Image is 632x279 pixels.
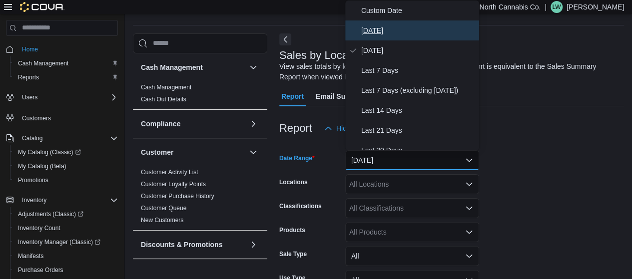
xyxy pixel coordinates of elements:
[18,162,66,170] span: My Catalog (Beta)
[18,91,118,103] span: Users
[18,73,39,81] span: Reports
[10,263,122,277] button: Purchase Orders
[345,150,479,170] button: [DATE]
[141,180,206,188] span: Customer Loyalty Points
[141,95,186,103] span: Cash Out Details
[141,84,191,91] a: Cash Management
[281,86,304,106] span: Report
[18,266,63,274] span: Purchase Orders
[14,208,118,220] span: Adjustments (Classic)
[18,43,42,55] a: Home
[22,114,51,122] span: Customers
[247,146,259,158] button: Customer
[336,123,389,133] span: Hide Parameters
[141,147,173,157] h3: Customer
[18,224,60,232] span: Inventory Count
[18,210,83,218] span: Adjustments (Classic)
[567,1,624,13] p: [PERSON_NAME]
[14,146,85,158] a: My Catalog (Classic)
[18,111,118,124] span: Customers
[141,169,198,176] a: Customer Activity List
[465,204,473,212] button: Open list of options
[14,222,64,234] a: Inventory Count
[10,145,122,159] a: My Catalog (Classic)
[133,81,267,109] div: Cash Management
[552,1,561,13] span: LW
[22,134,42,142] span: Catalog
[14,146,118,158] span: My Catalog (Classic)
[18,238,100,246] span: Inventory Manager (Classic)
[22,45,38,53] span: Home
[18,91,41,103] button: Users
[141,217,183,224] a: New Customers
[465,180,473,188] button: Open list of options
[320,118,393,138] button: Hide Parameters
[14,174,52,186] a: Promotions
[14,264,118,276] span: Purchase Orders
[14,71,43,83] a: Reports
[279,202,322,210] label: Classifications
[279,226,305,234] label: Products
[10,249,122,263] button: Manifests
[20,2,64,12] img: Cova
[14,250,47,262] a: Manifests
[316,86,379,106] span: Email Subscription
[361,24,475,36] span: [DATE]
[14,264,67,276] a: Purchase Orders
[14,236,104,248] a: Inventory Manager (Classic)
[361,44,475,56] span: [DATE]
[10,221,122,235] button: Inventory Count
[361,104,475,116] span: Last 14 Days
[141,62,203,72] h3: Cash Management
[141,83,191,91] span: Cash Management
[18,132,118,144] span: Catalog
[2,193,122,207] button: Inventory
[141,119,245,129] button: Compliance
[10,159,122,173] button: My Catalog (Beta)
[345,0,479,150] div: Select listbox
[141,240,222,250] h3: Discounts & Promotions
[141,119,180,129] h3: Compliance
[14,71,118,83] span: Reports
[18,176,48,184] span: Promotions
[361,64,475,76] span: Last 7 Days
[141,147,245,157] button: Customer
[141,204,186,212] span: Customer Queue
[361,4,475,16] span: Custom Date
[279,33,291,45] button: Next
[10,173,122,187] button: Promotions
[14,236,118,248] span: Inventory Manager (Classic)
[14,57,118,69] span: Cash Management
[141,168,198,176] span: Customer Activity List
[279,154,315,162] label: Date Range
[141,96,186,103] a: Cash Out Details
[279,61,619,82] div: View sales totals by location for a specified date range. This report is equivalent to the Sales ...
[14,160,70,172] a: My Catalog (Beta)
[247,61,259,73] button: Cash Management
[247,239,259,251] button: Discounts & Promotions
[2,110,122,125] button: Customers
[141,205,186,212] a: Customer Queue
[10,70,122,84] button: Reports
[18,132,46,144] button: Catalog
[10,207,122,221] a: Adjustments (Classic)
[361,84,475,96] span: Last 7 Days (excluding [DATE])
[10,56,122,70] button: Cash Management
[133,166,267,230] div: Customer
[141,62,245,72] button: Cash Management
[18,112,55,124] a: Customers
[14,222,118,234] span: Inventory Count
[22,196,46,204] span: Inventory
[141,193,214,200] a: Customer Purchase History
[279,49,366,61] h3: Sales by Location
[18,59,68,67] span: Cash Management
[141,216,183,224] span: New Customers
[18,194,118,206] span: Inventory
[18,148,81,156] span: My Catalog (Classic)
[361,144,475,156] span: Last 30 Days
[2,42,122,56] button: Home
[279,122,312,134] h3: Report
[14,57,72,69] a: Cash Management
[14,174,118,186] span: Promotions
[551,1,563,13] div: Lisa Wyatt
